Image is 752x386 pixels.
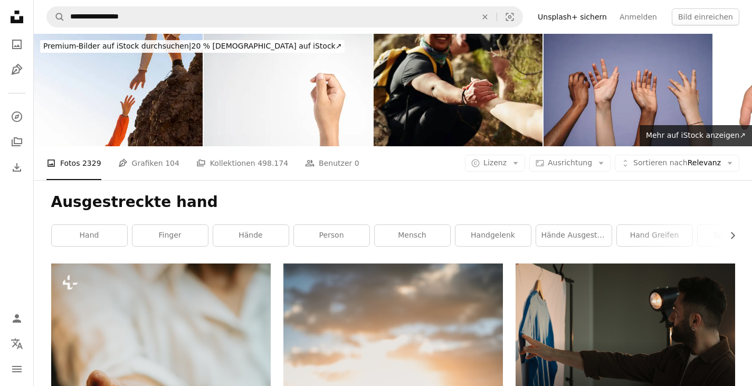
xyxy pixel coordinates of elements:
[355,157,359,169] span: 0
[633,158,721,168] span: Relevanz
[544,34,712,146] img: Four hands up against a purple background
[497,7,522,27] button: Visuelle Suche
[6,359,27,380] button: Menü
[51,193,735,212] h1: Ausgestreckte hand
[6,34,27,55] a: Fotos
[529,155,611,172] button: Ausrichtung
[723,225,735,246] button: Liste nach rechts verschieben
[43,42,192,50] span: Premium-Bilder auf iStock durchsuchen |
[536,225,612,246] a: Hände ausgestreckt
[196,146,288,180] a: Kollektionen 498.174
[473,7,497,27] button: Löschen
[46,6,523,27] form: Finden Sie Bildmaterial auf der ganzen Webseite
[531,8,613,25] a: Unsplash+ sichern
[483,158,507,167] span: Lizenz
[646,131,746,139] span: Mehr auf iStock anzeigen ↗
[465,155,525,172] button: Lizenz
[40,40,345,53] div: 20 % [DEMOGRAPHIC_DATA] auf iStock ↗
[213,225,289,246] a: Hände
[6,157,27,178] a: Bisherige Downloads
[258,157,288,169] span: 498.174
[613,8,663,25] a: Anmelden
[375,225,450,246] a: Mensch
[374,34,542,146] img: Die besten Freunde finden immer einen Weg, Um Ihnen zu helfen
[6,308,27,329] a: Anmelden / Registrieren
[47,7,65,27] button: Unsplash suchen
[132,225,208,246] a: Finger
[6,131,27,153] a: Kollektionen
[52,225,127,246] a: Hand
[615,155,739,172] button: Sortieren nachRelevanz
[640,125,752,146] a: Mehr auf iStock anzeigen↗
[6,106,27,127] a: Entdecken
[633,158,688,167] span: Sortieren nach
[455,225,531,246] a: Handgelenk
[34,34,351,59] a: Premium-Bilder auf iStock durchsuchen|20 % [DEMOGRAPHIC_DATA] auf iStock↗
[294,225,369,246] a: Person
[305,146,359,180] a: Benutzer 0
[672,8,739,25] button: Bild einreichen
[6,333,27,354] button: Sprache
[118,146,179,180] a: Grafiken 104
[34,34,203,146] img: Hiker offers a helping hand in desert at sunset
[617,225,692,246] a: Hand greifen
[204,34,373,146] img: Handaufnahme so etwas wie ein virtuelles Papier oder Karte
[6,59,27,80] a: Grafiken
[165,157,179,169] span: 104
[548,158,592,167] span: Ausrichtung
